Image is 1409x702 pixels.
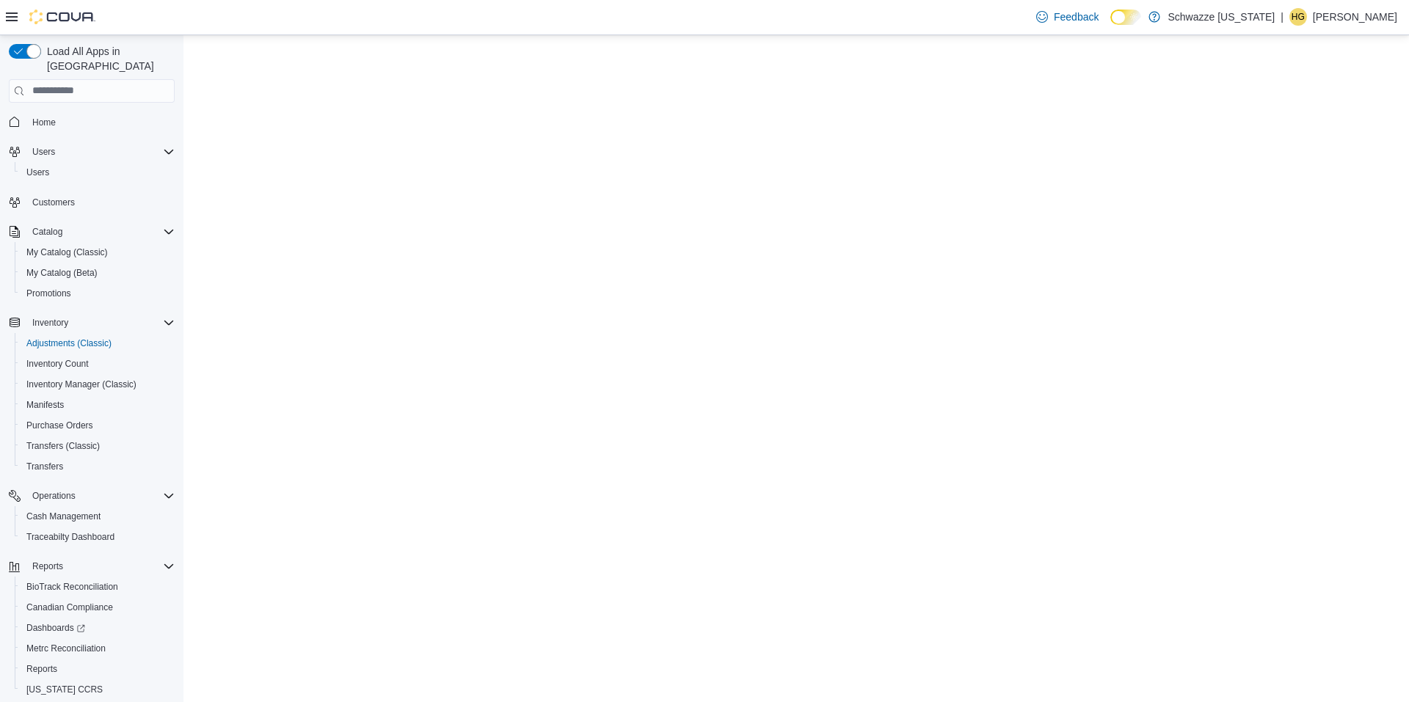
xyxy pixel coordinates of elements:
span: [US_STATE] CCRS [26,684,103,695]
span: Reports [21,660,175,678]
button: My Catalog (Beta) [15,263,181,283]
a: Home [26,114,62,131]
span: Washington CCRS [21,681,175,698]
button: Traceabilty Dashboard [15,527,181,547]
span: Catalog [32,226,62,238]
a: My Catalog (Beta) [21,264,103,282]
span: Dark Mode [1110,25,1111,26]
span: Users [26,167,49,178]
button: BioTrack Reconciliation [15,577,181,597]
span: My Catalog (Classic) [26,246,108,258]
span: Inventory Count [21,355,175,373]
p: [PERSON_NAME] [1313,8,1397,26]
span: Manifests [26,399,64,411]
span: Users [26,143,175,161]
span: Users [32,146,55,158]
span: Purchase Orders [21,417,175,434]
span: Metrc Reconciliation [26,643,106,654]
a: Purchase Orders [21,417,99,434]
a: Metrc Reconciliation [21,640,112,657]
span: Manifests [21,396,175,414]
span: My Catalog (Classic) [21,244,175,261]
button: Operations [26,487,81,505]
span: Transfers [26,461,63,472]
a: Promotions [21,285,77,302]
button: Reports [15,659,181,679]
span: Load All Apps in [GEOGRAPHIC_DATA] [41,44,175,73]
iframe: To enrich screen reader interactions, please activate Accessibility in Grammarly extension settings [183,35,1409,702]
span: Cash Management [21,508,175,525]
button: Catalog [26,223,68,241]
button: Transfers [15,456,181,477]
a: Inventory Count [21,355,95,373]
button: Catalog [3,222,181,242]
button: Reports [26,557,69,575]
button: Inventory [3,312,181,333]
span: Adjustments (Classic) [26,337,112,349]
span: BioTrack Reconciliation [26,581,118,593]
span: Canadian Compliance [26,602,113,613]
span: Transfers (Classic) [21,437,175,455]
p: Schwazze [US_STATE] [1168,8,1275,26]
a: Manifests [21,396,70,414]
a: Dashboards [15,618,181,638]
button: Inventory [26,314,74,332]
button: Operations [3,486,181,506]
span: Inventory Manager (Classic) [21,376,175,393]
span: Operations [32,490,76,502]
button: [US_STATE] CCRS [15,679,181,700]
span: Reports [32,560,63,572]
a: Cash Management [21,508,106,525]
span: Customers [32,197,75,208]
button: Manifests [15,395,181,415]
span: My Catalog (Beta) [21,264,175,282]
span: Inventory [26,314,175,332]
span: Transfers [21,458,175,475]
span: Catalog [26,223,175,241]
a: My Catalog (Classic) [21,244,114,261]
button: Customers [3,191,181,213]
span: Operations [26,487,175,505]
a: Traceabilty Dashboard [21,528,120,546]
a: Transfers [21,458,69,475]
button: Inventory Count [15,354,181,374]
input: Dark Mode [1110,10,1141,25]
span: Reports [26,663,57,675]
span: Inventory Count [26,358,89,370]
button: Home [3,111,181,133]
span: Transfers (Classic) [26,440,100,452]
p: | [1281,8,1284,26]
span: Dashboards [21,619,175,637]
span: Feedback [1054,10,1099,24]
a: [US_STATE] CCRS [21,681,109,698]
button: Canadian Compliance [15,597,181,618]
span: My Catalog (Beta) [26,267,98,279]
span: Promotions [21,285,175,302]
span: Traceabilty Dashboard [26,531,114,543]
span: Inventory [32,317,68,329]
span: Metrc Reconciliation [21,640,175,657]
img: Cova [29,10,95,24]
a: Dashboards [21,619,91,637]
button: Reports [3,556,181,577]
a: Transfers (Classic) [21,437,106,455]
button: Promotions [15,283,181,304]
a: Adjustments (Classic) [21,334,117,352]
a: Feedback [1030,2,1104,32]
a: Customers [26,194,81,211]
button: Users [15,162,181,183]
span: BioTrack Reconciliation [21,578,175,596]
span: HG [1292,8,1305,26]
span: Traceabilty Dashboard [21,528,175,546]
a: Reports [21,660,63,678]
button: Users [26,143,61,161]
span: Home [32,117,56,128]
span: Users [21,164,175,181]
span: Dashboards [26,622,85,634]
button: Metrc Reconciliation [15,638,181,659]
a: Inventory Manager (Classic) [21,376,142,393]
div: Hunter Grundman [1289,8,1307,26]
span: Inventory Manager (Classic) [26,379,136,390]
button: Inventory Manager (Classic) [15,374,181,395]
span: Customers [26,193,175,211]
